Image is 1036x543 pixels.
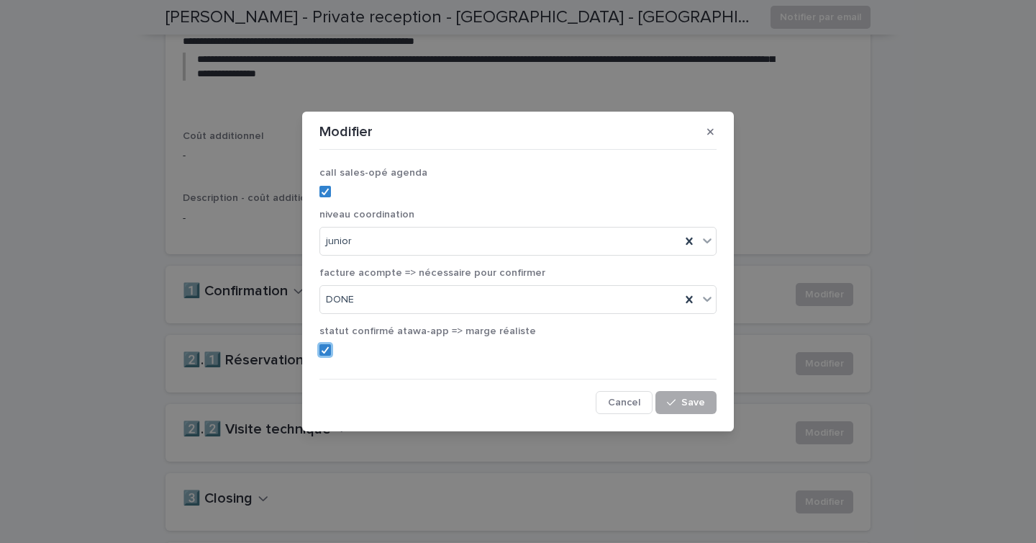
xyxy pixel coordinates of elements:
span: Save [681,398,705,408]
span: facture acompte => nécessaire pour confirmer [319,268,545,278]
p: Modifier [319,123,373,140]
button: Cancel [596,391,653,414]
span: statut confirmé atawa-app => marge réaliste [319,326,536,336]
button: Save [655,391,717,414]
span: niveau coordination [319,210,414,220]
span: Cancel [608,398,640,408]
span: DONE [326,292,354,308]
span: call sales-opé agenda [319,168,427,178]
span: junior [326,234,352,249]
